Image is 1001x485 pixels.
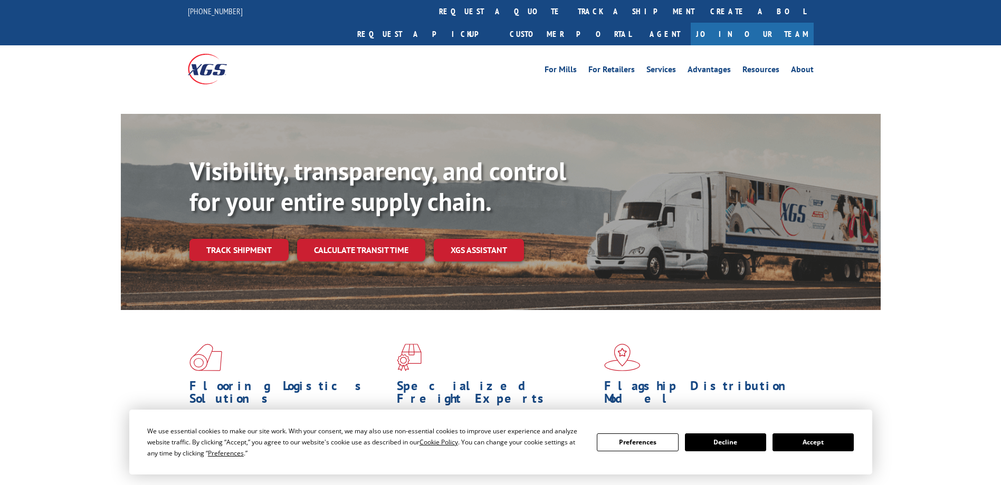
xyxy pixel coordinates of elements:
[639,23,691,45] a: Agent
[597,433,678,451] button: Preferences
[588,65,635,77] a: For Retailers
[208,449,244,458] span: Preferences
[188,6,243,16] a: [PHONE_NUMBER]
[685,433,766,451] button: Decline
[604,344,641,371] img: xgs-icon-flagship-distribution-model-red
[189,239,289,261] a: Track shipment
[147,425,584,459] div: We use essential cookies to make our site work. With your consent, we may also use non-essential ...
[688,65,731,77] a: Advantages
[297,239,425,261] a: Calculate transit time
[397,344,422,371] img: xgs-icon-focused-on-flooring-red
[397,380,596,410] h1: Specialized Freight Experts
[189,154,566,218] b: Visibility, transparency, and control for your entire supply chain.
[773,433,854,451] button: Accept
[646,65,676,77] a: Services
[189,344,222,371] img: xgs-icon-total-supply-chain-intelligence-red
[691,23,814,45] a: Join Our Team
[434,239,524,261] a: XGS ASSISTANT
[742,65,779,77] a: Resources
[604,380,804,410] h1: Flagship Distribution Model
[420,438,458,447] span: Cookie Policy
[545,65,577,77] a: For Mills
[791,65,814,77] a: About
[129,410,872,474] div: Cookie Consent Prompt
[502,23,639,45] a: Customer Portal
[349,23,502,45] a: Request a pickup
[189,380,389,410] h1: Flooring Logistics Solutions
